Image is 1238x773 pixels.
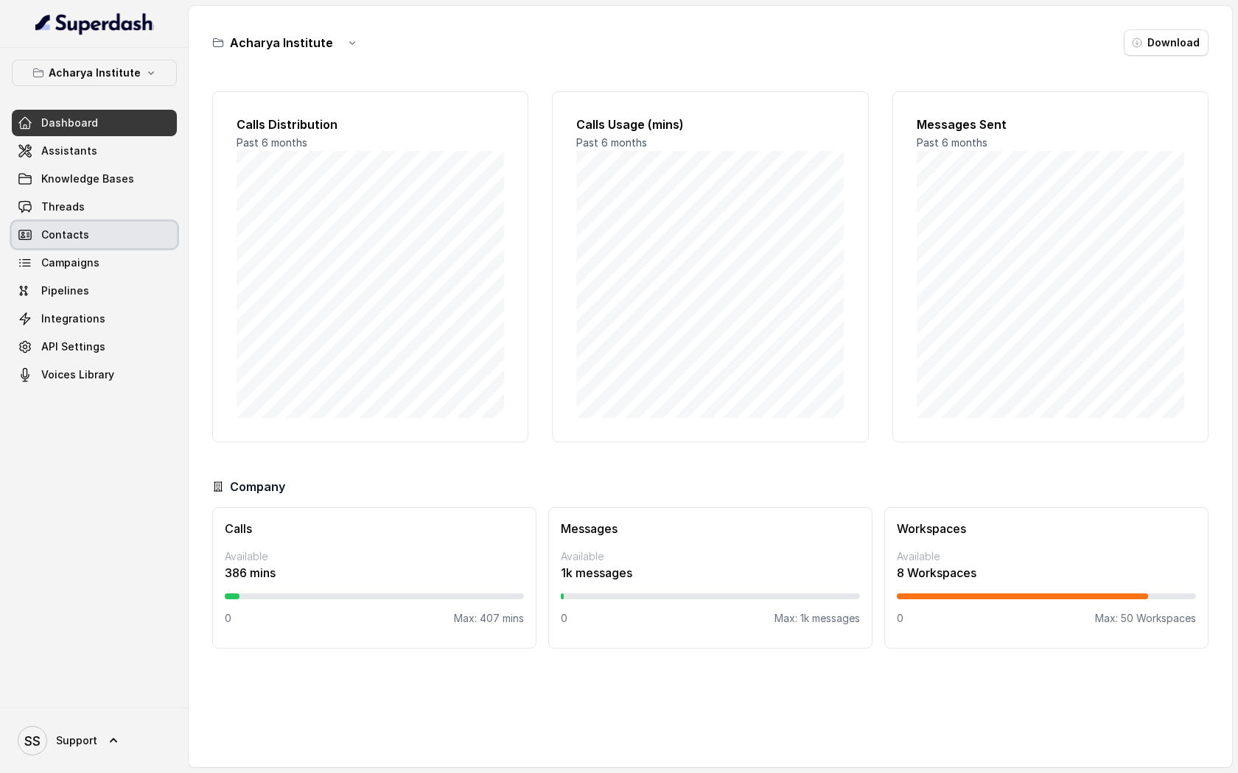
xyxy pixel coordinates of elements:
h3: Company [230,478,285,495]
a: Threads [12,194,177,220]
p: Max: 50 Workspaces [1095,611,1196,626]
span: Assistants [41,144,97,158]
span: Support [56,733,97,748]
a: Integrations [12,306,177,332]
a: Knowledge Bases [12,166,177,192]
h3: Workspaces [897,520,1196,537]
p: 0 [897,611,903,626]
a: Dashboard [12,110,177,136]
span: Past 6 months [917,136,987,149]
span: Campaigns [41,255,99,270]
button: Acharya Institute [12,60,177,86]
h2: Messages Sent [917,116,1184,133]
img: light.svg [35,12,154,35]
h3: Messages [561,520,860,537]
text: SS [24,733,41,749]
span: Contacts [41,227,89,242]
p: 0 [225,611,231,626]
p: Available [897,549,1196,564]
p: Available [225,549,524,564]
p: 0 [561,611,567,626]
h2: Calls Distribution [237,116,504,133]
span: Pipelines [41,283,89,298]
a: Support [12,720,177,761]
span: API Settings [41,339,105,354]
span: Dashboard [41,116,98,130]
a: API Settings [12,333,177,360]
span: Integrations [41,311,105,326]
a: Campaigns [12,250,177,276]
h2: Calls Usage (mins) [576,116,844,133]
p: Acharya Institute [49,64,141,82]
p: 1k messages [561,564,860,582]
p: Max: 407 mins [454,611,524,626]
a: Assistants [12,138,177,164]
h3: Acharya Institute [230,34,333,52]
p: Available [561,549,860,564]
span: Voices Library [41,367,114,382]
a: Pipelines [12,278,177,304]
h3: Calls [225,520,524,537]
p: 386 mins [225,564,524,582]
a: Contacts [12,222,177,248]
a: Voices Library [12,361,177,388]
button: Download [1124,29,1209,56]
span: Threads [41,200,85,214]
span: Past 6 months [237,136,307,149]
p: 8 Workspaces [897,564,1196,582]
span: Knowledge Bases [41,172,134,186]
span: Past 6 months [576,136,647,149]
p: Max: 1k messages [774,611,860,626]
